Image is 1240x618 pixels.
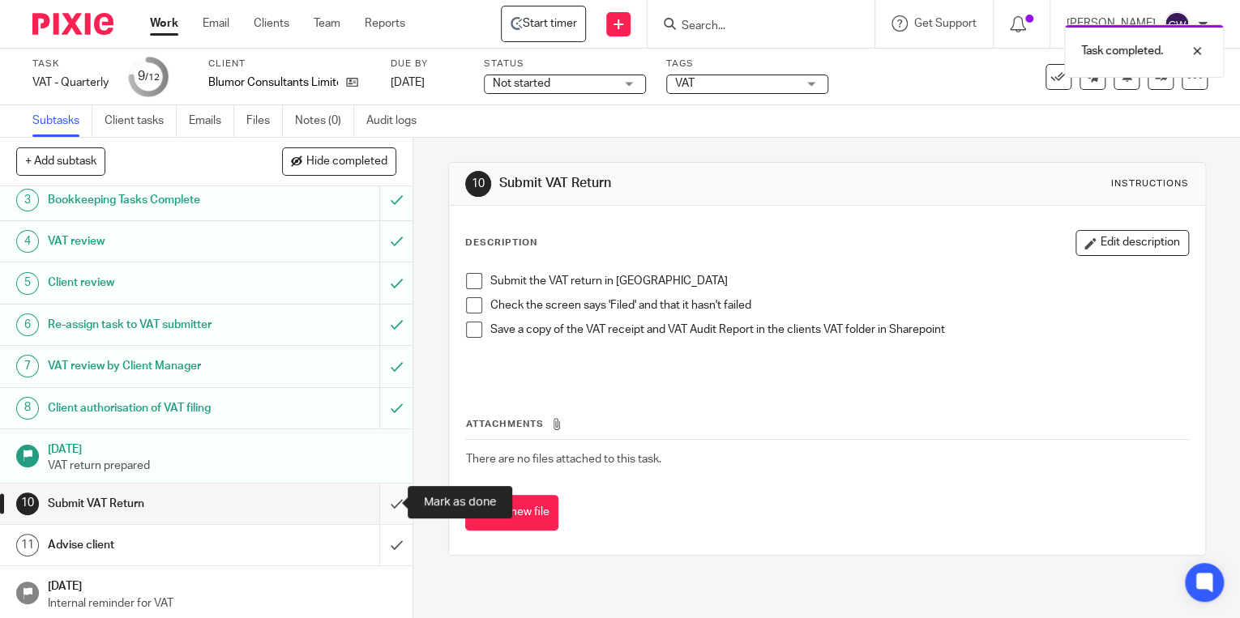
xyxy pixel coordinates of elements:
[365,15,405,32] a: Reports
[1111,177,1189,190] div: Instructions
[490,297,1188,313] p: Check the screen says 'Filed' and that it hasn't failed
[208,75,338,91] p: Blumor Consultants Limited
[466,454,661,465] span: There are no files attached to this task.
[145,73,160,82] small: /12
[16,313,39,336] div: 6
[16,230,39,253] div: 4
[48,271,259,295] h1: Client review
[490,322,1188,338] p: Save a copy of the VAT receipt and VAT Audit Report in the clients VAT folder in Sharepoint
[48,458,396,474] p: VAT return prepared
[48,396,259,420] h1: Client authorisation of VAT filing
[208,58,370,70] label: Client
[138,67,160,86] div: 9
[484,58,646,70] label: Status
[523,15,577,32] span: Start timer
[391,58,464,70] label: Due by
[16,492,39,515] div: 10
[391,77,425,88] span: [DATE]
[366,105,429,137] a: Audit logs
[1164,11,1190,37] img: svg%3E
[16,189,39,211] div: 3
[150,15,178,32] a: Work
[499,175,862,192] h1: Submit VAT Return
[105,105,177,137] a: Client tasks
[32,75,109,91] div: VAT - Quarterly
[189,105,234,137] a: Emails
[295,105,354,137] a: Notes (0)
[254,15,289,32] a: Clients
[16,147,105,175] button: + Add subtask
[306,156,387,168] span: Hide completed
[32,58,109,70] label: Task
[48,533,259,557] h1: Advise client
[16,272,39,295] div: 5
[466,420,544,428] span: Attachments
[48,313,259,337] h1: Re-assign task to VAT submitter
[16,397,39,420] div: 8
[465,495,558,531] button: Attach new file
[48,437,396,458] h1: [DATE]
[490,273,1188,289] p: Submit the VAT return in [GEOGRAPHIC_DATA]
[675,78,695,89] span: VAT
[465,171,491,197] div: 10
[48,574,396,595] h1: [DATE]
[32,105,92,137] a: Subtasks
[48,229,259,254] h1: VAT review
[282,147,396,175] button: Hide completed
[203,15,229,32] a: Email
[48,354,259,378] h1: VAT review by Client Manager
[501,6,586,42] a: Blumor Consultants Limited - VAT - Quarterly
[48,492,259,516] h1: Submit VAT Return
[465,237,537,249] p: Description
[493,78,550,89] span: Not started
[16,355,39,377] div: 7
[48,188,259,212] h1: Bookkeeping Tasks Complete
[32,13,113,35] img: Pixie
[1081,43,1163,59] p: Task completed.
[314,15,340,32] a: Team
[1075,230,1189,256] button: Edit description
[246,105,283,137] a: Files
[16,534,39,556] div: 11
[48,595,396,612] p: Internal reminder for VAT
